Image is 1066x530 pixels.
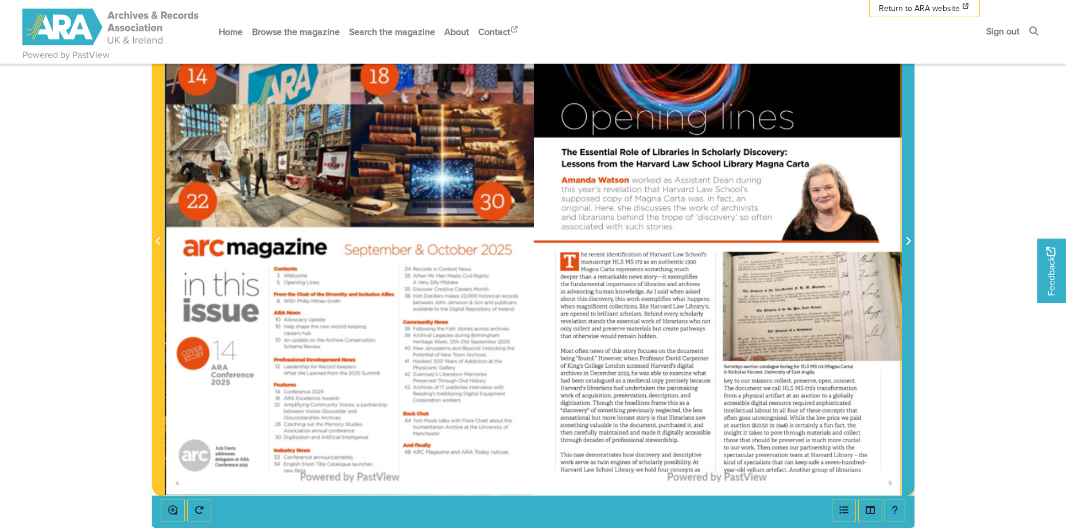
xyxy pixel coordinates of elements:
[474,17,524,47] a: Contact
[832,500,856,521] button: Open metadata window
[22,48,110,62] a: Powered by PastView
[22,9,200,45] img: ARA - ARC Magazine | Powered by PastView
[187,500,211,521] button: Rotate the book
[1037,239,1066,303] a: Would you like to provide feedback?
[214,17,247,47] a: Home
[440,17,474,47] a: About
[247,17,344,47] a: Browse the magazine
[982,16,1024,46] a: Sign out
[1044,247,1058,295] span: Feedback
[885,500,905,521] button: Help
[879,2,960,14] span: Return to ARA website
[858,500,882,521] button: Thumbnails
[344,17,440,47] a: Search the magazine
[161,500,185,521] button: Enable or disable loupe tool (Alt+L)
[22,2,200,52] a: ARA - ARC Magazine | Powered by PastView logo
